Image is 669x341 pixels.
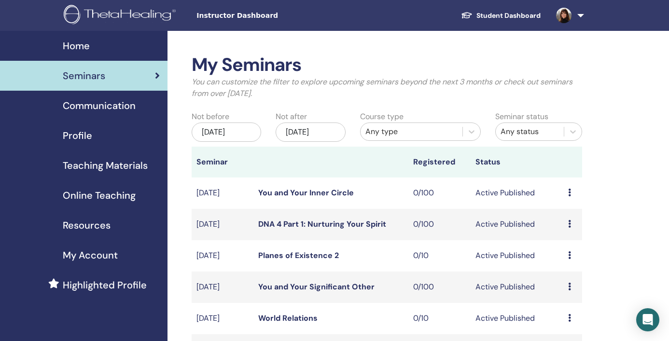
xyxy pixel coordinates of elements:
a: Student Dashboard [453,7,548,25]
td: 0/100 [408,272,470,303]
span: Resources [63,218,111,232]
label: Not after [276,111,307,123]
span: Seminars [63,68,105,83]
th: Registered [408,147,470,177]
a: Planes of Existence 2 [258,250,339,260]
td: [DATE] [192,272,253,303]
td: Active Published [471,303,564,334]
td: [DATE] [192,303,253,334]
label: Not before [192,111,229,123]
a: You and Your Inner Circle [258,188,354,198]
div: Any status [501,126,559,137]
span: Instructor Dashboard [196,11,341,21]
td: 0/10 [408,303,470,334]
td: Active Published [471,177,564,209]
td: 0/100 [408,209,470,240]
td: Active Published [471,272,564,303]
span: My Account [63,248,118,262]
td: Active Published [471,240,564,272]
div: [DATE] [192,123,262,142]
a: DNA 4 Part 1: Nurturing Your Spirit [258,219,386,229]
th: Seminar [192,147,253,177]
span: Home [63,39,90,53]
span: Communication [63,98,136,113]
span: Highlighted Profile [63,278,147,292]
td: 0/100 [408,177,470,209]
img: graduation-cap-white.svg [461,11,473,19]
td: 0/10 [408,240,470,272]
td: [DATE] [192,240,253,272]
div: Any type [365,126,458,137]
div: Open Intercom Messenger [636,308,659,331]
td: Active Published [471,209,564,240]
td: [DATE] [192,177,253,209]
div: [DATE] [276,123,346,142]
img: default.jpg [556,8,571,23]
span: Online Teaching [63,188,136,203]
img: logo.png [64,5,179,27]
p: You can customize the filter to explore upcoming seminars beyond the next 3 months or check out s... [192,76,583,99]
span: Teaching Materials [63,158,148,173]
label: Seminar status [495,111,548,123]
span: Profile [63,128,92,143]
td: [DATE] [192,209,253,240]
h2: My Seminars [192,54,583,76]
th: Status [471,147,564,177]
a: You and Your Significant Other [258,282,375,292]
label: Course type [360,111,404,123]
a: World Relations [258,313,318,323]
